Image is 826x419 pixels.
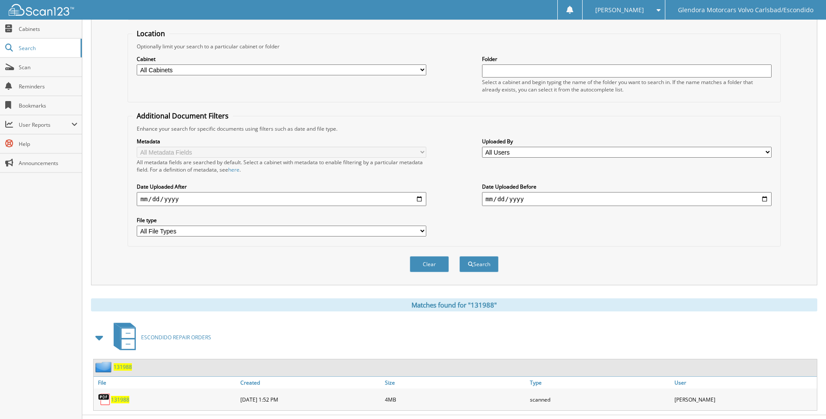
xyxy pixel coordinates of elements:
a: ESCONDIDO REPAIR ORDERS [108,320,211,355]
img: PDF.png [98,393,111,406]
span: Announcements [19,159,78,167]
label: Metadata [137,138,426,145]
label: Uploaded By [482,138,772,145]
iframe: Chat Widget [782,377,826,419]
div: Matches found for "131988" [91,298,817,311]
span: Search [19,44,76,52]
span: User Reports [19,121,71,128]
a: 131988 [114,363,132,371]
a: 131988 [111,396,129,403]
div: Optionally limit your search to a particular cabinet or folder [132,43,775,50]
div: [DATE] 1:52 PM [238,391,383,408]
legend: Location [132,29,169,38]
label: Date Uploaded Before [482,183,772,190]
div: Enhance your search for specific documents using filters such as date and file type. [132,125,775,132]
legend: Additional Document Filters [132,111,233,121]
a: Size [383,377,527,389]
span: Cabinets [19,25,78,33]
a: Created [238,377,383,389]
span: Reminders [19,83,78,90]
div: [PERSON_NAME] [672,391,817,408]
div: All metadata fields are searched by default. Select a cabinet with metadata to enable filtering b... [137,159,426,173]
div: scanned [528,391,672,408]
label: File type [137,216,426,224]
span: [PERSON_NAME] [595,7,644,13]
span: ESCONDIDO REPAIR ORDERS [141,334,211,341]
div: 4MB [383,391,527,408]
img: folder2.png [95,362,114,372]
a: here [228,166,239,173]
a: Type [528,377,672,389]
button: Clear [410,256,449,272]
label: Date Uploaded After [137,183,426,190]
img: scan123-logo-white.svg [9,4,74,16]
label: Cabinet [137,55,426,63]
div: Select a cabinet and begin typing the name of the folder you want to search in. If the name match... [482,78,772,93]
a: File [94,377,238,389]
input: start [137,192,426,206]
span: Help [19,140,78,148]
span: Glendora Motorcars Volvo Carlsbad/Escondido [678,7,813,13]
a: User [672,377,817,389]
span: Scan [19,64,78,71]
button: Search [459,256,499,272]
span: Bookmarks [19,102,78,109]
label: Folder [482,55,772,63]
input: end [482,192,772,206]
